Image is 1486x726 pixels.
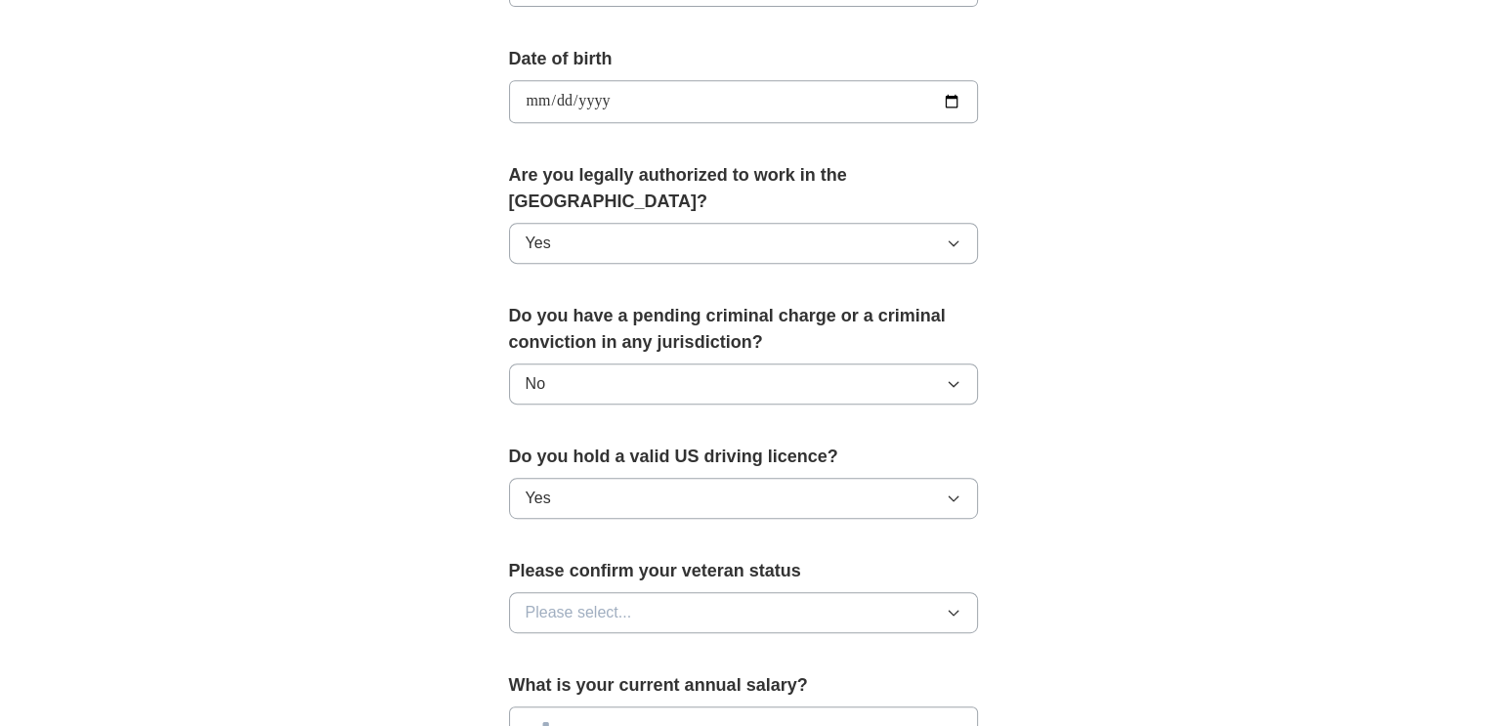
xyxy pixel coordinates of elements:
span: Yes [526,487,551,510]
label: Do you have a pending criminal charge or a criminal conviction in any jurisdiction? [509,303,978,356]
label: What is your current annual salary? [509,672,978,699]
button: No [509,363,978,405]
label: Please confirm your veteran status [509,558,978,584]
span: Please select... [526,601,632,624]
label: Do you hold a valid US driving licence? [509,444,978,470]
label: Are you legally authorized to work in the [GEOGRAPHIC_DATA]? [509,162,978,215]
span: Yes [526,232,551,255]
label: Date of birth [509,46,978,72]
button: Please select... [509,592,978,633]
button: Yes [509,478,978,519]
span: No [526,372,545,396]
button: Yes [509,223,978,264]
